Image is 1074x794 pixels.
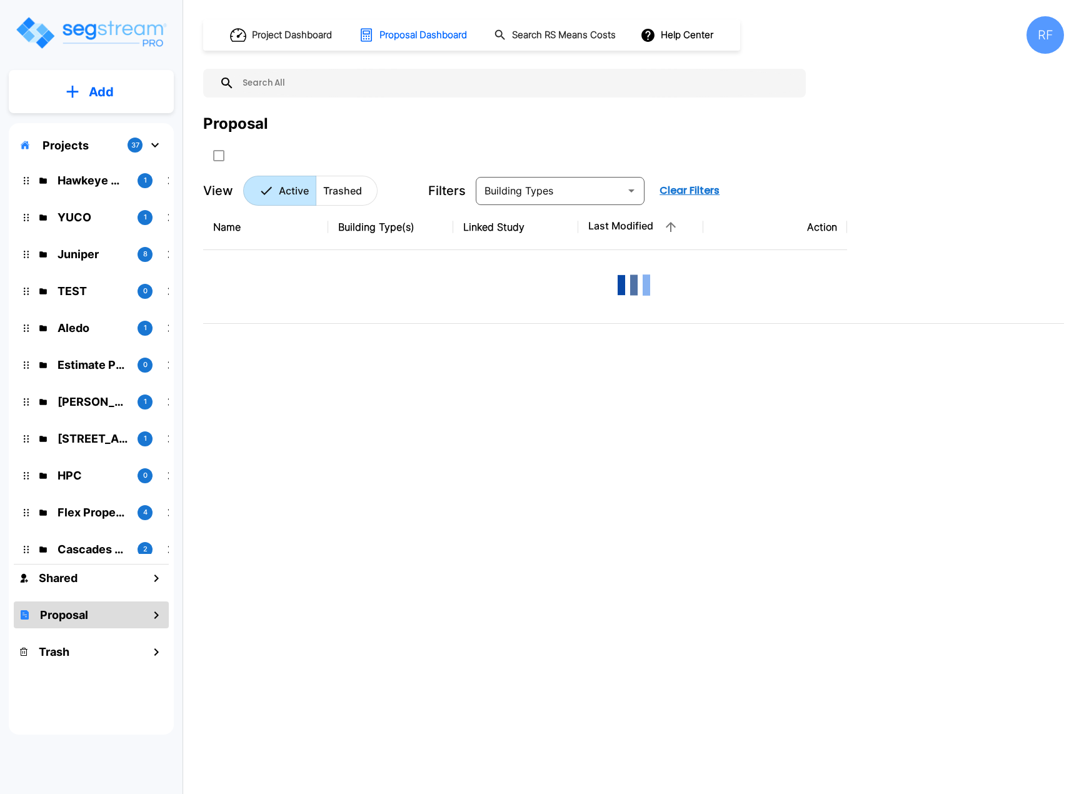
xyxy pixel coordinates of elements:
th: Last Modified [578,204,703,250]
p: Kessler Rental [58,393,128,410]
p: 37 [131,140,139,151]
h1: Shared [39,570,78,586]
button: Proposal Dashboard [354,22,474,48]
p: 0 [143,359,148,370]
p: HPC [58,467,128,484]
button: Project Dashboard [225,21,339,49]
button: Open [623,182,640,199]
p: Add [89,83,114,101]
button: Search RS Means Costs [489,23,623,48]
button: SelectAll [206,143,231,168]
p: TEST [58,283,128,299]
input: Search All [234,69,800,98]
input: Building Types [479,182,620,199]
p: Estimate Property [58,356,128,373]
h1: Proposal [40,606,88,623]
p: Hawkeye Medical LLC [58,172,128,189]
p: Cascades Cover Two LLC [58,541,128,558]
p: 2 [143,544,148,555]
p: 138 Polecat Lane [58,430,128,447]
p: 1 [144,212,147,223]
h1: Proposal Dashboard [379,28,467,43]
div: Platform [243,176,378,206]
p: Trashed [323,183,362,198]
p: 4 [143,507,148,518]
h1: Search RS Means Costs [512,28,616,43]
p: 1 [144,323,147,333]
p: 1 [144,396,147,407]
h1: Trash [39,643,69,660]
button: Help Center [638,23,718,47]
p: Filters [428,181,466,200]
h1: Project Dashboard [252,28,332,43]
div: RF [1026,16,1064,54]
p: View [203,181,233,200]
th: Action [703,204,847,250]
p: Aledo [58,319,128,336]
th: Linked Study [453,204,578,250]
p: 1 [144,175,147,186]
button: Trashed [316,176,378,206]
p: Flex Properties [58,504,128,521]
img: Loading [609,260,659,310]
p: 8 [143,249,148,259]
button: Clear Filters [655,178,725,203]
p: 0 [143,470,148,481]
p: 0 [143,286,148,296]
button: Add [9,74,174,110]
div: Name [213,219,318,234]
img: Logo [14,15,168,51]
button: Active [243,176,316,206]
p: YUCO [58,209,128,226]
p: Active [279,183,309,198]
p: Juniper [58,246,128,263]
p: 1 [144,433,147,444]
div: Proposal [203,113,268,135]
th: Building Type(s) [328,204,453,250]
p: Projects [43,137,89,154]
